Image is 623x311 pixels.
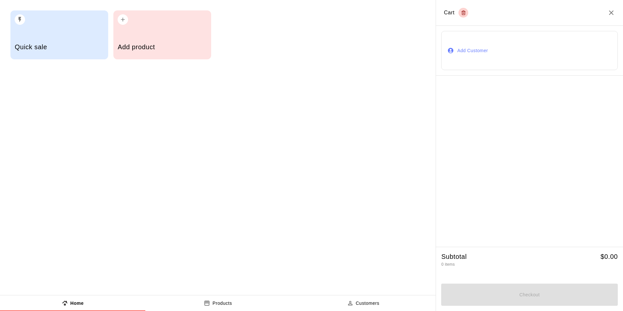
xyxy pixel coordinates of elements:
button: Empty cart [458,8,468,18]
div: Cart [444,8,468,18]
p: Home [70,300,84,307]
h5: Add product [118,43,207,52]
button: Add Customer [441,31,618,70]
h5: Subtotal [441,252,467,261]
button: Quick sale [10,10,108,59]
span: 0 items [441,262,455,267]
h5: Quick sale [15,43,104,52]
button: Close [607,9,615,17]
p: Customers [356,300,380,307]
h5: $ 0.00 [601,252,618,261]
p: Products [212,300,232,307]
button: Add product [113,10,211,59]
